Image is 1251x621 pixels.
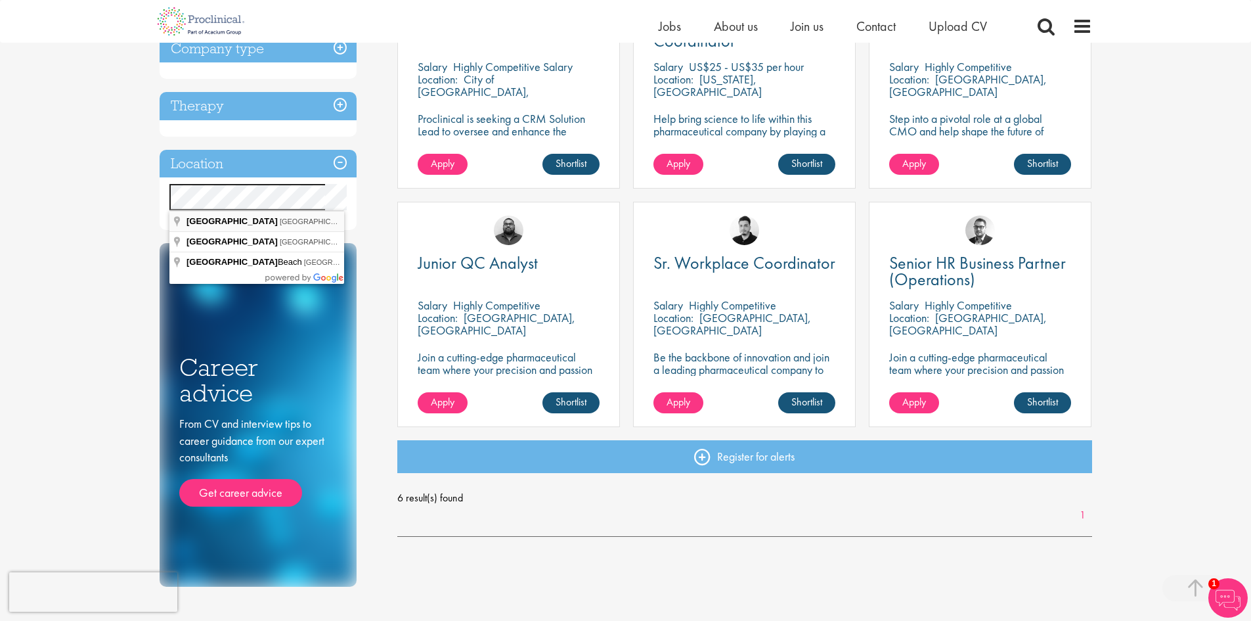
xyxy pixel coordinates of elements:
[397,488,1092,508] span: 6 result(s) found
[418,310,575,338] p: [GEOGRAPHIC_DATA], [GEOGRAPHIC_DATA]
[418,351,600,401] p: Join a cutting-edge pharmaceutical team where your precision and passion for quality will help sh...
[160,35,357,63] h3: Company type
[280,238,434,246] span: [GEOGRAPHIC_DATA], [GEOGRAPHIC_DATA]
[397,440,1092,473] a: Register for alerts
[418,112,600,162] p: Proclinical is seeking a CRM Solution Lead to oversee and enhance the Salesforce platform for EME...
[179,355,337,405] h3: Career advice
[453,59,573,74] p: Highly Competitive Salary
[653,392,703,413] a: Apply
[653,72,762,99] p: [US_STATE], [GEOGRAPHIC_DATA]
[653,72,693,87] span: Location:
[965,216,995,245] img: Niklas Kaminski
[418,252,538,274] span: Junior QC Analyst
[925,298,1012,313] p: Highly Competitive
[304,258,458,266] span: [GEOGRAPHIC_DATA], [GEOGRAPHIC_DATA]
[889,310,929,325] span: Location:
[653,252,835,274] span: Sr. Workplace Coordinator
[9,572,177,612] iframe: reCAPTCHA
[418,298,447,313] span: Salary
[418,59,447,74] span: Salary
[187,257,304,267] span: Beach
[187,237,278,246] span: [GEOGRAPHIC_DATA]
[1014,392,1071,413] a: Shortlist
[1073,508,1092,523] a: 1
[667,395,690,409] span: Apply
[653,16,835,49] a: Accounts Payable Coordinator
[889,112,1071,150] p: Step into a pivotal role at a global CMO and help shape the future of healthcare manufacturing.
[889,72,1047,99] p: [GEOGRAPHIC_DATA], [GEOGRAPHIC_DATA]
[179,479,302,507] a: Get career advice
[418,255,600,271] a: Junior QC Analyst
[494,216,523,245] img: Ashley Bennett
[160,92,357,120] h3: Therapy
[1208,578,1248,618] img: Chatbot
[714,18,758,35] a: About us
[1208,578,1219,589] span: 1
[889,154,939,175] a: Apply
[431,156,454,170] span: Apply
[889,255,1071,288] a: Senior HR Business Partner (Operations)
[418,72,529,112] p: City of [GEOGRAPHIC_DATA], [GEOGRAPHIC_DATA]
[653,112,835,150] p: Help bring science to life within this pharmaceutical company by playing a key role in their fina...
[653,298,683,313] span: Salary
[889,298,919,313] span: Salary
[418,154,468,175] a: Apply
[659,18,681,35] a: Jobs
[418,310,458,325] span: Location:
[431,395,454,409] span: Apply
[689,59,804,74] p: US$25 - US$35 per hour
[418,392,468,413] a: Apply
[187,257,278,267] span: [GEOGRAPHIC_DATA]
[778,392,835,413] a: Shortlist
[280,218,434,225] span: [GEOGRAPHIC_DATA], [GEOGRAPHIC_DATA]
[653,310,811,338] p: [GEOGRAPHIC_DATA], [GEOGRAPHIC_DATA]
[160,150,357,178] h3: Location
[889,392,939,413] a: Apply
[453,298,540,313] p: Highly Competitive
[889,351,1071,401] p: Join a cutting-edge pharmaceutical team where your precision and passion for quality will help sh...
[653,255,835,271] a: Sr. Workplace Coordinator
[902,395,926,409] span: Apply
[778,154,835,175] a: Shortlist
[925,59,1012,74] p: Highly Competitive
[653,310,693,325] span: Location:
[542,392,600,413] a: Shortlist
[179,415,337,507] div: From CV and interview tips to career guidance from our expert consultants
[667,156,690,170] span: Apply
[418,72,458,87] span: Location:
[653,59,683,74] span: Salary
[653,351,835,401] p: Be the backbone of innovation and join a leading pharmaceutical company to help keep life-changin...
[791,18,823,35] a: Join us
[889,59,919,74] span: Salary
[902,156,926,170] span: Apply
[889,72,929,87] span: Location:
[929,18,987,35] a: Upload CV
[730,216,759,245] img: Anderson Maldonado
[889,252,1066,290] span: Senior HR Business Partner (Operations)
[689,298,776,313] p: Highly Competitive
[187,216,278,226] span: [GEOGRAPHIC_DATA]
[1014,154,1071,175] a: Shortlist
[542,154,600,175] a: Shortlist
[653,154,703,175] a: Apply
[889,310,1047,338] p: [GEOGRAPHIC_DATA], [GEOGRAPHIC_DATA]
[856,18,896,35] a: Contact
